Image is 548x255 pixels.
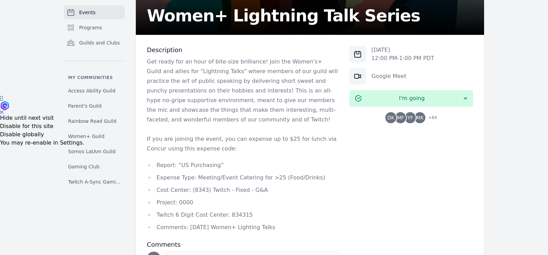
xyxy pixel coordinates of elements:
a: Twitch A-Sync Gaming (TAG) Club [64,176,125,188]
span: Guilds and Clubs [79,39,120,46]
a: Somos LatAm Guild [64,145,125,158]
li: Comments: [DATE] Women+ Lighting Talks [147,223,338,232]
span: Somos LatAm Guild [68,148,115,155]
a: Parent's Guild [64,100,125,112]
span: Women+ Guild [68,133,104,140]
p: Get ready for an hour of bite-size brilliance! Join the Women's+ Guild and allies for "Lightning ... [147,57,338,125]
span: Gaming Club [68,163,100,170]
h3: Description [147,46,338,54]
li: Project: 0000 [147,198,338,207]
a: Rainbow Road Guild [64,115,125,127]
a: Programs [64,21,125,35]
p: If you are joining the event, you can expense up to $25 for lunch via Concur using this expense c... [147,134,338,154]
p: 12:00 PM - 1:00 PM PDT [371,54,434,62]
span: Events [79,9,95,16]
nav: Sidebar [64,6,125,185]
p: [DATE] [371,46,434,54]
li: Report: “US Purchasing” [147,160,338,170]
span: Programs [79,24,102,31]
span: Rainbow Road Guild [68,118,116,125]
a: Access Ability Guild [64,85,125,97]
span: Parent's Guild [68,102,102,109]
span: I'm going [362,94,462,102]
span: MF [397,115,404,120]
span: DK [387,115,394,120]
span: Twitch A-Sync Gaming (TAG) Club [68,178,121,185]
span: Access Ability Guild [68,87,115,94]
a: Google Meet [371,73,406,79]
span: + 64 [424,114,437,123]
a: Guilds and Clubs [64,36,125,50]
a: Events [64,6,125,19]
li: Cost Center: (8343) Twitch - Fixed - G&A [147,185,338,195]
li: Expense Type: Meeting/Event Catering for >25 (Food/Drinks) [147,173,338,183]
h3: Comments [147,241,338,249]
a: Women+ Guild [64,130,125,143]
li: Twitch 6 Digit Cost Center: 834315 [147,210,338,220]
a: Gaming Club [64,160,125,173]
button: I'm going [349,90,473,107]
h2: Women+ Lightning Talk Series [147,7,420,24]
span: YF [407,115,413,120]
p: My communities [64,75,125,80]
span: MK [416,115,423,120]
